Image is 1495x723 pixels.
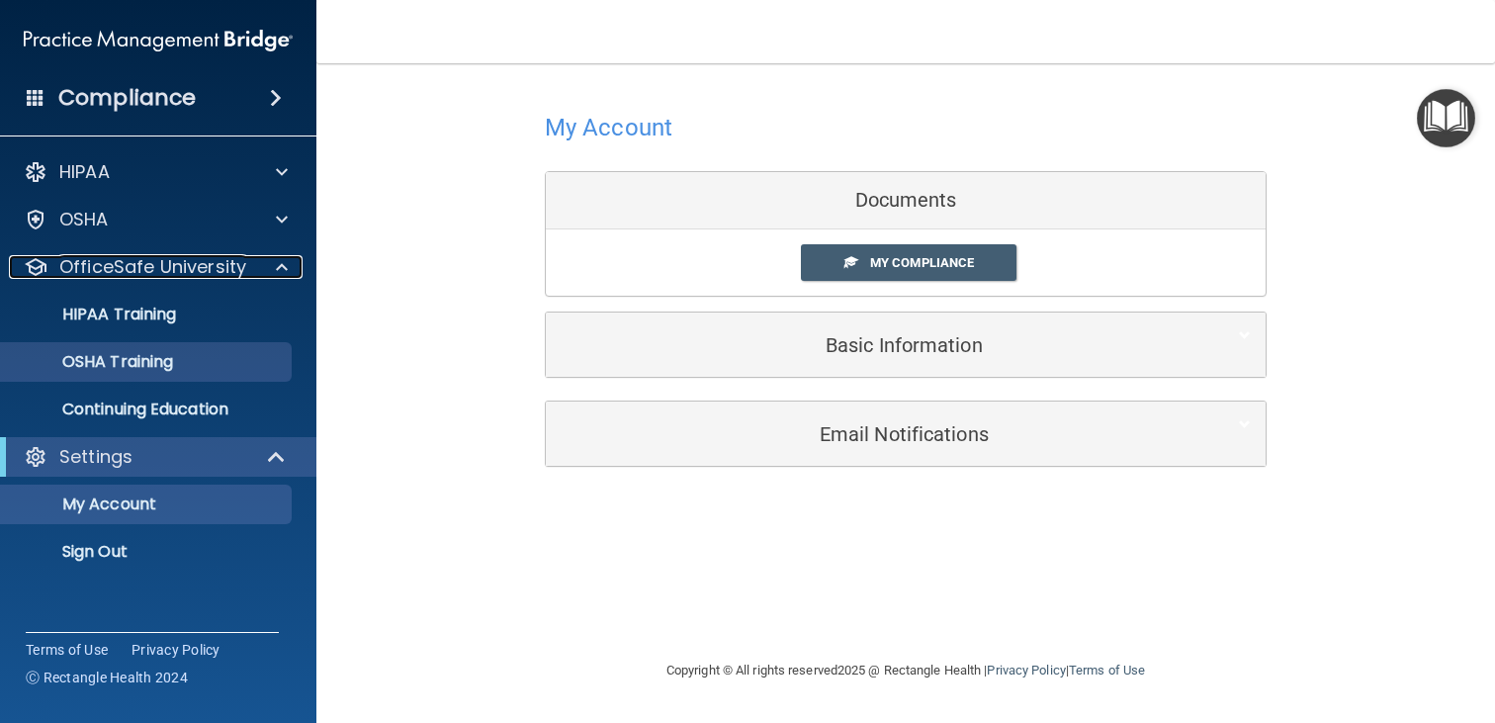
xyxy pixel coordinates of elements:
img: PMB logo [24,21,293,60]
div: Copyright © All rights reserved 2025 @ Rectangle Health | | [545,639,1267,702]
span: My Compliance [870,255,974,270]
a: Terms of Use [1069,663,1145,678]
p: OfficeSafe University [59,255,246,279]
button: Open Resource Center [1417,89,1475,147]
p: HIPAA Training [13,305,176,324]
a: Email Notifications [561,411,1251,456]
a: HIPAA [24,160,288,184]
p: OSHA Training [13,352,173,372]
h4: My Account [545,115,672,140]
a: Settings [24,445,287,469]
p: HIPAA [59,160,110,184]
a: Privacy Policy [987,663,1065,678]
p: My Account [13,495,283,514]
p: Settings [59,445,132,469]
h4: Compliance [58,84,196,112]
p: Sign Out [13,542,283,562]
p: OSHA [59,208,109,231]
a: OSHA [24,208,288,231]
a: Privacy Policy [132,640,220,660]
div: Documents [546,172,1266,229]
h5: Email Notifications [561,423,1190,445]
a: OfficeSafe University [24,255,288,279]
a: Basic Information [561,322,1251,367]
a: Terms of Use [26,640,108,660]
p: Continuing Education [13,400,283,419]
h5: Basic Information [561,334,1190,356]
span: Ⓒ Rectangle Health 2024 [26,668,188,687]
